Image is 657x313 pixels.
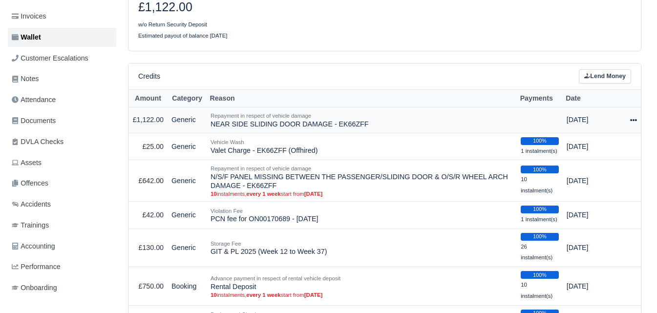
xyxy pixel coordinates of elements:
iframe: Chat Widget [608,266,657,313]
small: 1 instalment(s) [521,148,557,154]
span: Notes [12,73,39,84]
td: Booking [168,267,207,306]
small: 26 instalment(s) [521,244,552,261]
small: instalments, start from [211,292,513,298]
td: PCN fee for ON00170689 - [DATE] [207,201,517,229]
div: 100% [521,206,559,213]
a: DVLA Checks [8,132,116,151]
td: N/S/F PANEL MISSING BETWEEN THE PASSENGER/SLIDING DOOR & O/S/R WHEEL ARCH DAMAGE - EK66ZFF [207,160,517,202]
small: Violation Fee [211,208,243,214]
td: £642.00 [128,160,168,202]
small: Advance payment in respect of rental vehicle deposit [211,275,340,281]
small: Storage Fee [211,241,241,247]
td: Generic [168,107,207,133]
td: [DATE] [563,201,626,229]
td: Generic [168,160,207,202]
th: Date [563,89,626,107]
span: Performance [12,261,61,272]
span: Offences [12,178,48,189]
td: GIT & PL 2025 (Week 12 to Week 37) [207,229,517,267]
span: Customer Escalations [12,53,88,64]
td: Rental Deposit [207,267,517,306]
a: Wallet [8,28,116,47]
small: Repayment in respect of vehicle damage [211,113,311,119]
td: Generic [168,229,207,267]
a: Accounting [8,237,116,256]
span: Documents [12,115,56,126]
a: Onboarding [8,278,116,297]
th: Category [168,89,207,107]
div: 100% [521,271,559,279]
td: £750.00 [128,267,168,306]
td: £42.00 [128,201,168,229]
td: Valet Charge - EK66ZFF (Offhired) [207,133,517,160]
small: 1 instalment(s) [521,216,557,222]
small: Repayment in respect of vehicle damage [211,166,311,171]
span: Wallet [12,32,41,43]
span: Invoices [12,11,46,22]
a: Attendance [8,90,116,109]
div: 100% [521,137,559,145]
span: Assets [12,157,42,168]
span: Accounting [12,241,55,252]
small: 10 instalment(s) [521,282,552,299]
td: Generic [168,201,207,229]
td: [DATE] [563,133,626,160]
small: Estimated payout of balance [DATE] [138,33,228,39]
small: Vehicle Wash [211,139,244,145]
span: Accidents [12,199,51,210]
th: Payments [517,89,563,107]
td: NEAR SIDE SLIDING DOOR DAMAGE - EK66ZFF [207,107,517,133]
a: Accidents [8,195,116,214]
strong: 10 [211,191,217,197]
a: Documents [8,111,116,130]
a: Customer Escalations [8,49,116,68]
td: £130.00 [128,229,168,267]
small: instalments, start from [211,190,513,197]
td: [DATE] [563,160,626,202]
span: DVLA Checks [12,136,64,147]
td: [DATE] [563,107,626,133]
span: Trainings [12,220,49,231]
td: [DATE] [563,267,626,306]
small: 10 instalment(s) [521,176,552,193]
a: Notes [8,69,116,88]
strong: 10 [211,292,217,298]
strong: every 1 week [246,292,280,298]
a: Invoices [8,7,116,26]
th: Amount [128,89,168,107]
td: [DATE] [563,229,626,267]
td: £1,122.00 [128,107,168,133]
a: Performance [8,257,116,276]
span: Attendance [12,94,56,105]
span: Onboarding [12,282,57,293]
a: Assets [8,153,116,172]
a: Lend Money [579,69,631,83]
div: 100% [521,233,559,241]
strong: [DATE] [304,191,323,197]
td: £25.00 [128,133,168,160]
div: 100% [521,166,559,173]
h6: Credits [138,72,160,81]
th: Reason [207,89,517,107]
a: Trainings [8,216,116,235]
a: Offences [8,174,116,193]
small: w/o Return Security Deposit [138,21,207,27]
strong: every 1 week [246,191,280,197]
td: Generic [168,133,207,160]
strong: [DATE] [304,292,323,298]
